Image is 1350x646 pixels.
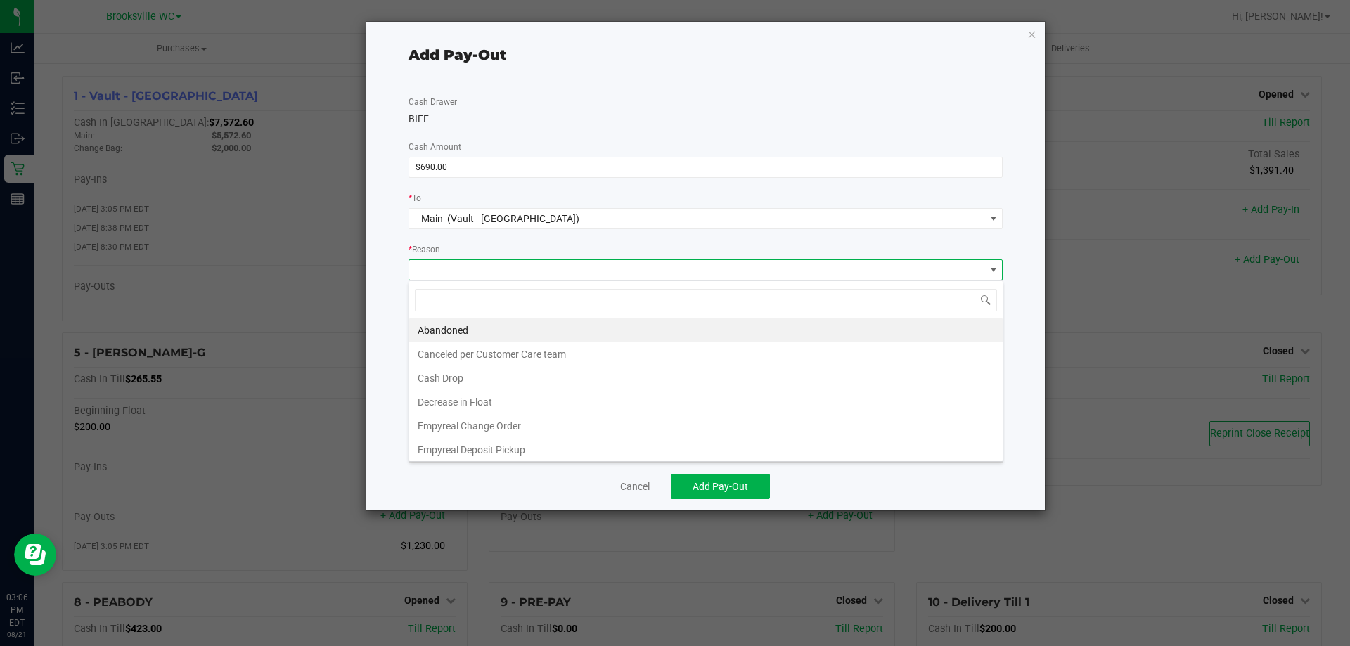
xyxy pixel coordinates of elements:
li: Empyreal Deposit Pickup [409,438,1003,462]
li: Canceled per Customer Care team [409,342,1003,366]
div: Add Pay-Out [409,44,506,65]
a: Cancel [620,479,650,494]
div: BIFF [409,112,1003,127]
li: Abandoned [409,318,1003,342]
li: Decrease in Float [409,390,1003,414]
li: Empyreal Change Order [409,414,1003,438]
iframe: Resource center [14,534,56,576]
li: Cash Drop [409,366,1003,390]
label: Reason [409,243,440,256]
label: To [409,192,421,205]
span: Cash Amount [409,142,461,152]
span: (Vault - [GEOGRAPHIC_DATA]) [447,213,579,224]
span: Main [421,213,443,224]
label: Cash Drawer [409,96,457,108]
button: Add Pay-Out [671,474,770,499]
span: Add Pay-Out [693,481,748,492]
